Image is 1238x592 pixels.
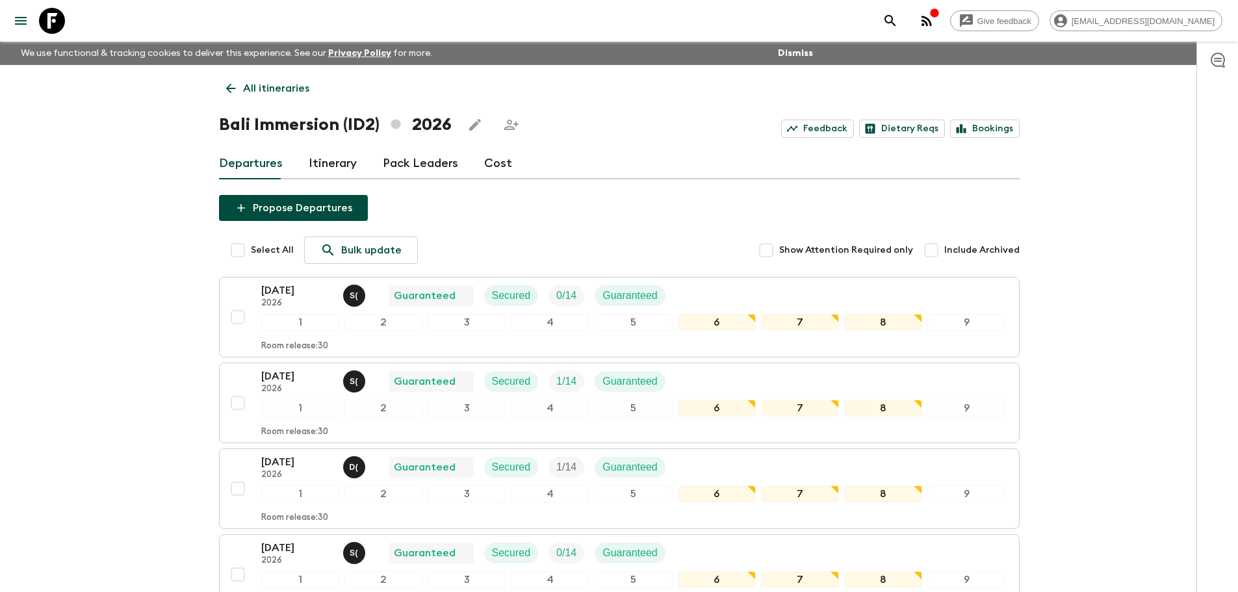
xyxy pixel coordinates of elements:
div: Secured [484,543,539,563]
a: Pack Leaders [383,148,458,179]
div: 3 [428,485,506,502]
p: [DATE] [261,368,333,384]
div: 3 [428,400,506,417]
a: Privacy Policy [328,49,391,58]
p: Secured [492,374,531,389]
a: Cost [484,148,512,179]
p: Guaranteed [394,459,456,475]
div: 9 [927,485,1005,502]
div: 7 [761,485,839,502]
button: S( [343,285,368,307]
p: S ( [350,548,358,558]
div: 2 [344,571,422,588]
div: 1 [261,400,339,417]
span: Give feedback [970,16,1038,26]
div: 8 [844,400,922,417]
div: Secured [484,285,539,306]
a: Dietary Reqs [859,120,945,138]
a: Give feedback [950,10,1039,31]
p: Secured [492,288,531,303]
p: Room release: 30 [261,513,328,523]
div: 1 [261,314,339,331]
div: 2 [344,485,422,502]
div: Secured [484,371,539,392]
p: 0 / 14 [556,288,576,303]
p: Secured [492,459,531,475]
p: Room release: 30 [261,427,328,437]
p: Guaranteed [394,288,456,303]
p: Guaranteed [602,459,658,475]
div: 1 [261,571,339,588]
p: Room release: 30 [261,341,328,352]
div: 4 [511,400,589,417]
div: 9 [927,400,1005,417]
p: Guaranteed [394,374,456,389]
p: [DATE] [261,454,333,470]
button: Propose Departures [219,195,368,221]
p: Guaranteed [602,545,658,561]
p: S ( [350,376,358,387]
p: Guaranteed [602,374,658,389]
div: Trip Fill [548,457,584,478]
button: D( [343,456,368,478]
div: 1 [261,485,339,502]
a: Bookings [950,120,1020,138]
button: menu [8,8,34,34]
p: All itineraries [243,81,309,96]
div: 7 [761,400,839,417]
h1: Bali Immersion (ID2) 2026 [219,112,452,138]
div: 2 [344,400,422,417]
div: 8 [844,571,922,588]
div: Trip Fill [548,543,584,563]
p: Secured [492,545,531,561]
div: Secured [484,457,539,478]
p: Guaranteed [394,545,456,561]
div: Trip Fill [548,285,584,306]
span: Shandy (Putu) Sandhi Astra Juniawan [343,289,368,299]
span: Dedi (Komang) Wardana [343,460,368,470]
div: 3 [428,314,506,331]
span: Show Attention Required only [779,244,913,257]
p: S ( [350,290,358,301]
span: Select All [251,244,294,257]
div: 5 [594,571,672,588]
button: [DATE]2026Shandy (Putu) Sandhi Astra JuniawanGuaranteedSecuredTrip FillGuaranteed123456789Room re... [219,277,1020,357]
a: Feedback [781,120,854,138]
div: Trip Fill [548,371,584,392]
div: 4 [511,314,589,331]
span: Share this itinerary [498,112,524,138]
p: 0 / 14 [556,545,576,561]
div: 9 [927,314,1005,331]
p: 2026 [261,298,333,309]
div: [EMAIL_ADDRESS][DOMAIN_NAME] [1050,10,1222,31]
div: 6 [678,314,756,331]
button: S( [343,370,368,393]
div: 4 [511,571,589,588]
p: Guaranteed [602,288,658,303]
div: 6 [678,400,756,417]
span: Include Archived [944,244,1020,257]
p: [DATE] [261,540,333,556]
span: Shandy (Putu) Sandhi Astra Juniawan [343,546,368,556]
span: [EMAIL_ADDRESS][DOMAIN_NAME] [1064,16,1222,26]
button: search adventures [877,8,903,34]
a: Itinerary [309,148,357,179]
button: [DATE]2026Shandy (Putu) Sandhi Astra JuniawanGuaranteedSecuredTrip FillGuaranteed123456789Room re... [219,363,1020,443]
p: 1 / 14 [556,459,576,475]
span: Shandy (Putu) Sandhi Astra Juniawan [343,374,368,385]
div: 8 [844,485,922,502]
p: 2026 [261,384,333,394]
button: Edit this itinerary [462,112,488,138]
div: 5 [594,400,672,417]
button: Dismiss [775,44,816,62]
div: 5 [594,485,672,502]
div: 7 [761,314,839,331]
p: 1 / 14 [556,374,576,389]
div: 8 [844,314,922,331]
p: 2026 [261,556,333,566]
p: 2026 [261,470,333,480]
a: Departures [219,148,283,179]
a: Bulk update [304,237,418,264]
button: [DATE]2026Dedi (Komang) WardanaGuaranteedSecuredTrip FillGuaranteed123456789Room release:30 [219,448,1020,529]
div: 4 [511,485,589,502]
